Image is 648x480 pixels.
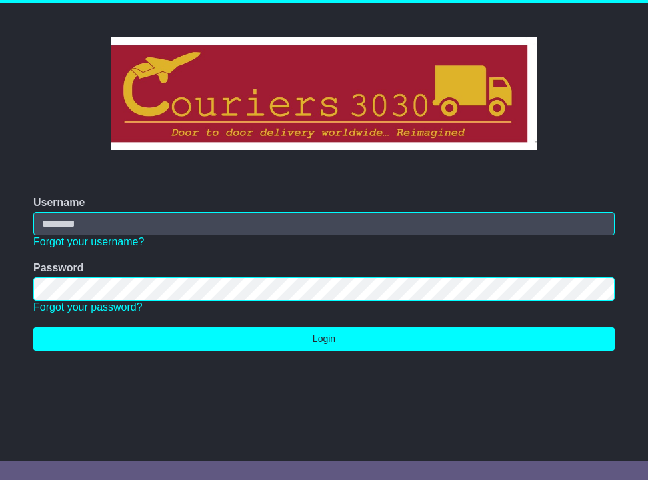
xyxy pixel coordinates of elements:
a: Forgot your password? [33,301,143,313]
button: Login [33,327,615,351]
a: Forgot your username? [33,236,144,247]
label: Password [33,261,84,274]
img: Couriers 3030 [111,37,537,150]
label: Username [33,196,85,209]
